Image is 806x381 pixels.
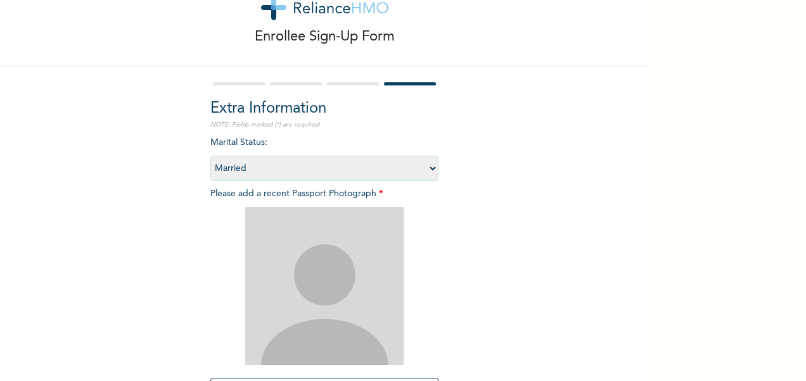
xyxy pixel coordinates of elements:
[245,207,404,365] img: Crop
[210,97,438,120] h2: Extra Information
[255,27,395,47] p: Enrollee Sign-Up Form
[210,120,438,130] p: NOTE: Fields marked (*) are required
[210,138,438,173] span: Marital Status :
